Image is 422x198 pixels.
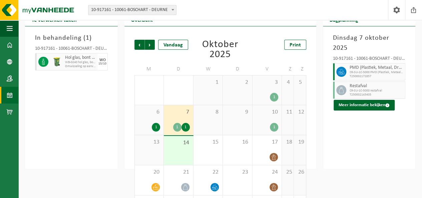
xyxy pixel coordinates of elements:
td: Z [282,63,294,75]
span: 4 [285,79,290,86]
span: Print [290,42,301,48]
span: T250002143405 [350,93,404,97]
div: 1 [270,123,278,132]
span: 22 [197,169,220,176]
td: Z [294,63,306,75]
div: 1 [173,123,181,132]
span: 26 [297,169,302,176]
div: 1 [270,93,278,102]
span: 5 [297,79,302,86]
span: 1 [86,35,89,41]
span: 9 [226,109,249,116]
div: Vandaag [158,40,188,50]
span: 10 [256,109,279,116]
div: 1 [181,123,190,132]
span: 3 [256,79,279,86]
div: 1 [152,123,160,132]
a: Print [284,40,306,50]
span: Vorige [134,40,144,50]
span: 2 [226,79,249,86]
td: V [253,63,282,75]
span: Restafval [350,83,404,89]
span: T250002172857 [350,74,404,78]
div: 10-917161 - 10061-BOSCHART - DEURNE [333,56,406,63]
span: Volgende [145,40,155,50]
span: WB-0240 hol glas, bont (huishoudelijk) [65,60,96,64]
span: 6 [138,109,160,116]
h3: In behandeling ( ) [35,33,108,43]
span: 21 [167,169,190,176]
span: PMD (Plastiek, Metaal, Drankkartons) (bedrijven) [350,65,404,70]
div: WO [99,58,106,62]
span: 13 [138,139,160,146]
span: 11 [285,109,290,116]
td: M [134,63,164,75]
td: D [223,63,253,75]
span: 23 [226,169,249,176]
h3: Dinsdag 7 oktober 2025 [333,33,406,53]
span: 12 [297,109,302,116]
span: 7 [167,109,190,116]
div: 10-917161 - 10061-BOSCHART - DEURNE [35,46,108,53]
button: Meer informatie bekijken [334,100,395,111]
img: WB-0240-HPE-GN-50 [52,57,62,67]
span: 10-917161 - 10061-BOSCHART - DEURNE [88,5,176,15]
span: 15 [197,139,220,146]
span: 17 [256,139,279,146]
span: 16 [226,139,249,146]
span: 19 [297,139,302,146]
span: 20 [138,169,160,176]
td: W [193,63,223,75]
span: 1 [197,79,220,86]
td: D [164,63,193,75]
div: Oktober 2025 [193,40,247,60]
div: 15/10 [98,62,106,65]
span: Hol glas, bont (huishoudelijk) [65,55,96,60]
span: 8 [197,109,220,116]
span: CR-SU-1C-5000 restafval [350,89,404,93]
span: 18 [285,139,290,146]
span: 25 [285,169,290,176]
span: CR-SU-1C-5000 PMD (Plastiek, Metaal, Drankkartons) [350,70,404,74]
span: 14 [167,139,190,147]
span: 24 [256,169,279,176]
span: Omwisseling op aanvraag - op geplande route (incl. verwerking) [65,64,96,68]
